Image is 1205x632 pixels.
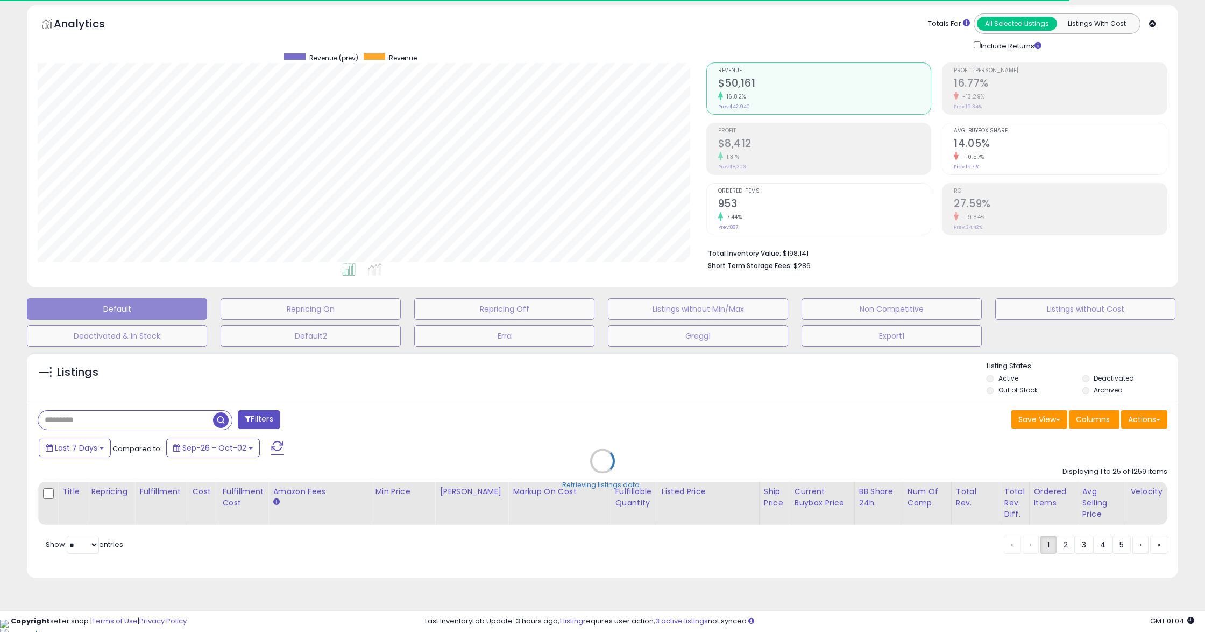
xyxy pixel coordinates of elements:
[221,298,401,320] button: Repricing On
[718,224,738,230] small: Prev: 887
[718,198,931,212] h2: 953
[718,164,746,170] small: Prev: $8,303
[959,213,985,221] small: -19.84%
[718,103,750,110] small: Prev: $42,940
[1057,17,1137,31] button: Listings With Cost
[959,153,984,161] small: -10.57%
[608,325,788,347] button: Gregg1
[966,39,1054,52] div: Include Returns
[708,249,781,258] b: Total Inventory Value:
[27,298,207,320] button: Default
[928,19,970,29] div: Totals For
[954,164,979,170] small: Prev: 15.71%
[718,68,931,74] span: Revenue
[995,298,1175,320] button: Listings without Cost
[221,325,401,347] button: Default2
[389,53,417,62] span: Revenue
[718,137,931,152] h2: $8,412
[708,246,1160,259] li: $198,141
[708,261,792,270] b: Short Term Storage Fees:
[718,77,931,92] h2: $50,161
[718,128,931,134] span: Profit
[54,16,126,34] h5: Analytics
[954,103,982,110] small: Prev: 19.34%
[954,198,1167,212] h2: 27.59%
[954,137,1167,152] h2: 14.05%
[954,128,1167,134] span: Avg. Buybox Share
[562,480,643,489] div: Retrieving listings data..
[608,298,788,320] button: Listings without Min/Max
[414,325,594,347] button: Erra
[27,325,207,347] button: Deactivated & In Stock
[977,17,1057,31] button: All Selected Listings
[802,298,982,320] button: Non Competitive
[954,224,982,230] small: Prev: 34.42%
[959,93,985,101] small: -13.29%
[802,325,982,347] button: Export1
[723,153,740,161] small: 1.31%
[414,298,594,320] button: Repricing Off
[718,188,931,194] span: Ordered Items
[954,188,1167,194] span: ROI
[309,53,358,62] span: Revenue (prev)
[723,213,742,221] small: 7.44%
[954,68,1167,74] span: Profit [PERSON_NAME]
[793,261,811,271] span: $286
[723,93,746,101] small: 16.82%
[954,77,1167,92] h2: 16.77%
